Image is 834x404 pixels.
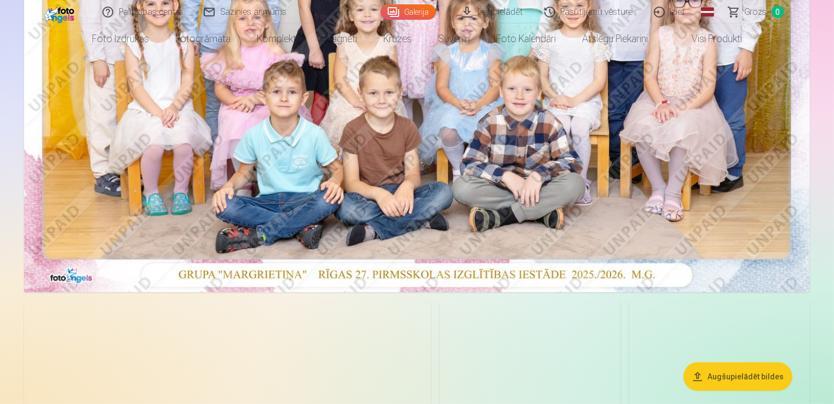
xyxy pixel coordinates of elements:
a: Galerija [381,4,436,20]
span: Grozs [745,5,767,19]
img: /fa1 [44,4,77,23]
a: Fotogrāmata [162,24,244,54]
a: Visi produkti [661,24,755,54]
a: Foto izdrukas [79,24,162,54]
a: Suvenīri [425,24,483,54]
a: Krūzes [370,24,425,54]
a: Komplekti [244,24,311,54]
button: Augšupielādēt bildes [683,362,792,391]
a: Magnēti [311,24,370,54]
span: 0 [772,5,784,18]
a: Foto kalendāri [483,24,569,54]
a: Atslēgu piekariņi [569,24,661,54]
